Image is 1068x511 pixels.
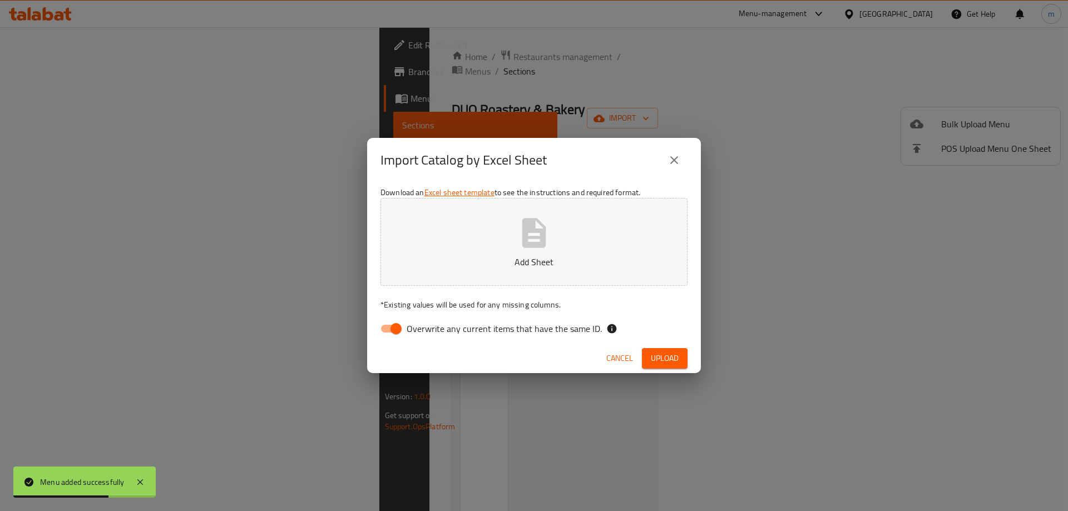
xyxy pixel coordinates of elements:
span: Cancel [606,351,633,365]
button: close [661,147,688,173]
button: Cancel [602,348,637,369]
a: Excel sheet template [424,185,495,200]
p: Add Sheet [398,255,670,269]
span: Upload [651,351,679,365]
button: Add Sheet [380,198,688,286]
h2: Import Catalog by Excel Sheet [380,151,547,169]
p: Existing values will be used for any missing columns. [380,299,688,310]
div: Download an to see the instructions and required format. [367,182,701,344]
svg: If the overwrite option isn't selected, then the items that match an existing ID will be ignored ... [606,323,617,334]
div: Menu added successfully [40,476,125,488]
span: Overwrite any current items that have the same ID. [407,322,602,335]
button: Upload [642,348,688,369]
